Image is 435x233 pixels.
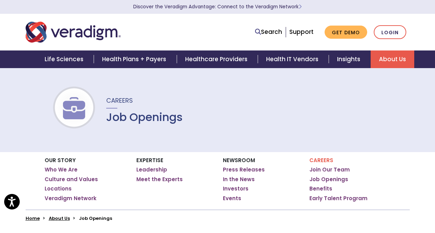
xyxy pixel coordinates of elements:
[177,50,258,68] a: Healthcare Providers
[223,195,241,202] a: Events
[45,195,97,202] a: Veradigm Network
[258,50,329,68] a: Health IT Vendors
[49,215,70,222] a: About Us
[106,111,183,124] h1: Job Openings
[325,26,367,39] a: Get Demo
[371,50,414,68] a: About Us
[45,176,98,183] a: Culture and Values
[223,166,265,173] a: Press Releases
[223,176,255,183] a: In the News
[309,166,350,173] a: Join Our Team
[309,195,368,202] a: Early Talent Program
[36,50,94,68] a: Life Sciences
[299,3,302,10] span: Learn More
[26,215,40,222] a: Home
[223,185,248,192] a: Investors
[309,185,332,192] a: Benefits
[329,50,371,68] a: Insights
[26,21,121,44] img: Veradigm logo
[255,27,282,37] a: Search
[289,28,314,36] a: Support
[94,50,176,68] a: Health Plans + Payers
[45,166,78,173] a: Who We Are
[309,176,348,183] a: Job Openings
[106,96,133,105] span: Careers
[133,3,302,10] a: Discover the Veradigm Advantage: Connect to the Veradigm NetworkLearn More
[45,185,72,192] a: Locations
[136,176,183,183] a: Meet the Experts
[136,166,167,173] a: Leadership
[374,25,406,39] a: Login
